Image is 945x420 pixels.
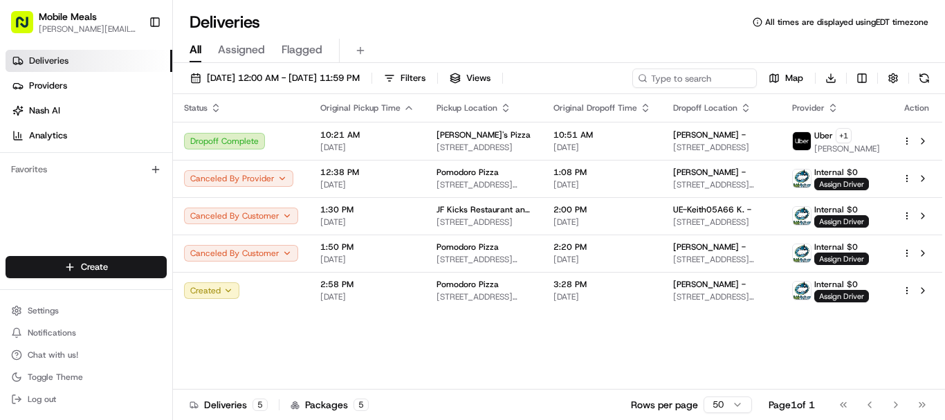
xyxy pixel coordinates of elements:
span: Assign Driver [814,215,869,228]
span: Map [785,72,803,84]
span: Assign Driver [814,253,869,265]
span: Dropoff Location [673,102,737,113]
span: Original Pickup Time [320,102,401,113]
span: JF Kicks Restaurant and Patio Bar [437,204,531,215]
button: Create [6,256,167,278]
span: Assign Driver [814,178,869,190]
div: Favorites [6,158,167,181]
span: Internal $0 [814,279,858,290]
span: [PERSON_NAME] - [673,241,746,253]
span: Views [466,72,490,84]
span: Pickup Location [437,102,497,113]
span: [DATE] [320,291,414,302]
span: [DATE] [553,142,651,153]
span: Original Dropoff Time [553,102,637,113]
span: [DATE] [320,179,414,190]
span: 2:00 PM [553,204,651,215]
span: [STREET_ADDRESS][PERSON_NAME][PERSON_NAME] [437,291,531,302]
span: [DATE] [320,217,414,228]
span: 3:28 PM [553,279,651,290]
button: [PERSON_NAME][EMAIL_ADDRESS][DOMAIN_NAME] [39,24,138,35]
span: [PERSON_NAME] - [673,167,746,178]
div: 5 [354,399,369,411]
button: Refresh [915,69,934,88]
div: Packages [291,398,369,412]
span: [STREET_ADDRESS][PERSON_NAME][PERSON_NAME] [673,179,770,190]
button: Log out [6,390,167,409]
span: 1:30 PM [320,204,414,215]
div: Page 1 of 1 [769,398,815,412]
span: [DATE] [553,291,651,302]
span: [STREET_ADDRESS][PERSON_NAME][PERSON_NAME] [437,254,531,265]
span: All times are displayed using EDT timezone [765,17,928,28]
img: MM.png [793,170,811,188]
span: 10:51 AM [553,129,651,140]
span: 1:08 PM [553,167,651,178]
span: 10:21 AM [320,129,414,140]
span: [DATE] 12:00 AM - [DATE] 11:59 PM [207,72,360,84]
span: Log out [28,394,56,405]
a: Providers [6,75,172,97]
span: [STREET_ADDRESS][PERSON_NAME] [673,291,770,302]
span: [PERSON_NAME] [814,143,880,154]
button: Created [184,282,239,299]
span: Create [81,261,108,273]
span: All [190,42,201,58]
img: uber-new-logo.jpeg [793,132,811,150]
span: Nash AI [29,104,60,117]
span: 2:20 PM [553,241,651,253]
div: 5 [253,399,268,411]
span: [STREET_ADDRESS][PERSON_NAME] [673,254,770,265]
span: Pomodoro Pizza [437,241,499,253]
span: Providers [29,80,67,92]
span: 2:58 PM [320,279,414,290]
img: MM.png [793,244,811,262]
span: Status [184,102,208,113]
span: Uber [814,130,833,141]
span: [STREET_ADDRESS] [673,142,770,153]
span: Deliveries [29,55,68,67]
span: [PERSON_NAME] - [673,129,746,140]
img: MM.png [793,207,811,225]
div: Deliveries [190,398,268,412]
span: 12:38 PM [320,167,414,178]
button: Views [443,69,497,88]
span: Pomodoro Pizza [437,167,499,178]
button: Notifications [6,323,167,343]
span: [STREET_ADDRESS] [437,217,531,228]
span: Internal $0 [814,167,858,178]
span: [STREET_ADDRESS] [437,142,531,153]
span: Chat with us! [28,349,78,360]
span: Settings [28,305,59,316]
span: [DATE] [553,179,651,190]
button: [DATE] 12:00 AM - [DATE] 11:59 PM [184,69,366,88]
button: Mobile Meals[PERSON_NAME][EMAIL_ADDRESS][DOMAIN_NAME] [6,6,143,39]
span: [STREET_ADDRESS] [673,217,770,228]
span: Flagged [282,42,322,58]
input: Type to search [632,69,757,88]
span: [DATE] [320,142,414,153]
button: Toggle Theme [6,367,167,387]
span: Internal $0 [814,241,858,253]
a: Analytics [6,125,172,147]
span: Analytics [29,129,67,142]
button: Canceled By Customer [184,245,298,262]
span: UE-Keith05A66 K. - [673,204,751,215]
button: Canceled By Provider [184,170,293,187]
span: Internal $0 [814,204,858,215]
button: Canceled By Customer [184,208,298,224]
span: 1:50 PM [320,241,414,253]
button: Mobile Meals [39,10,97,24]
span: Pomodoro Pizza [437,279,499,290]
img: MM.png [793,282,811,300]
p: Rows per page [631,398,698,412]
span: Notifications [28,327,76,338]
h1: Deliveries [190,11,260,33]
a: Deliveries [6,50,172,72]
span: Provider [792,102,825,113]
span: [PERSON_NAME]'s Pizza [437,129,531,140]
span: [STREET_ADDRESS][PERSON_NAME][PERSON_NAME] [437,179,531,190]
span: Assign Driver [814,290,869,302]
span: [PERSON_NAME] - [673,279,746,290]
